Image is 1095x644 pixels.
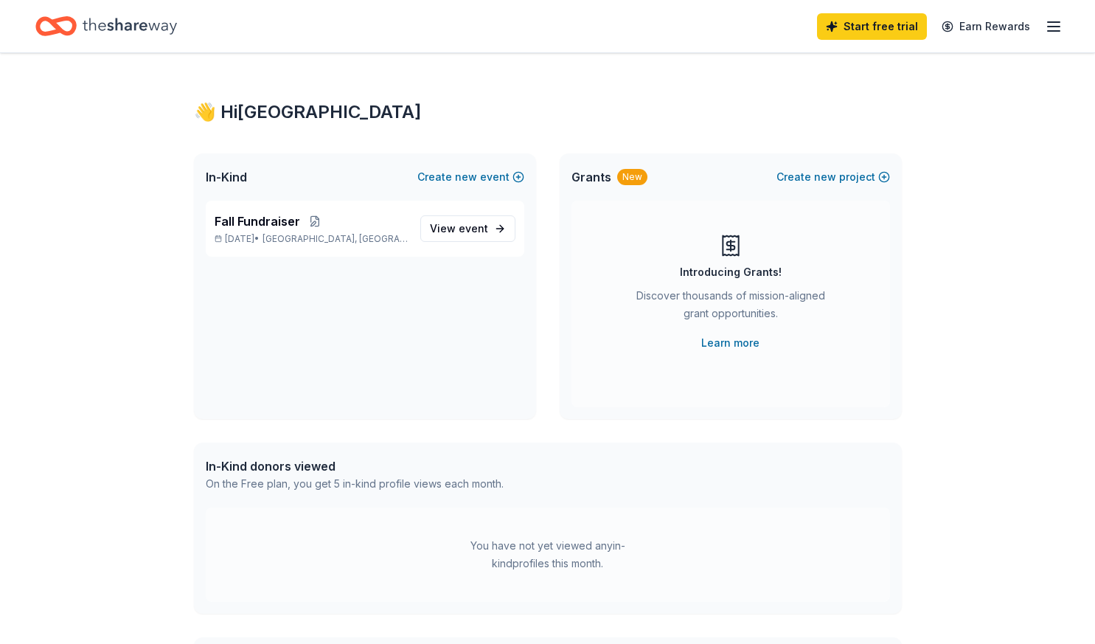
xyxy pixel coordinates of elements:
span: Fall Fundraiser [215,212,300,230]
span: In-Kind [206,168,247,186]
a: Learn more [701,334,759,352]
div: New [617,169,647,185]
span: Grants [571,168,611,186]
button: Createnewproject [776,168,890,186]
span: [GEOGRAPHIC_DATA], [GEOGRAPHIC_DATA] [263,233,408,245]
span: new [814,168,836,186]
span: View [430,220,488,238]
a: Earn Rewards [933,13,1039,40]
span: event [459,222,488,235]
div: In-Kind donors viewed [206,457,504,475]
div: You have not yet viewed any in-kind profiles this month. [456,537,640,572]
a: View event [420,215,515,242]
span: new [455,168,477,186]
a: Start free trial [817,13,927,40]
a: Home [35,9,177,44]
div: Introducing Grants! [680,263,782,281]
p: [DATE] • [215,233,409,245]
button: Createnewevent [417,168,524,186]
div: On the Free plan, you get 5 in-kind profile views each month. [206,475,504,493]
div: 👋 Hi [GEOGRAPHIC_DATA] [194,100,902,124]
div: Discover thousands of mission-aligned grant opportunities. [630,287,831,328]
